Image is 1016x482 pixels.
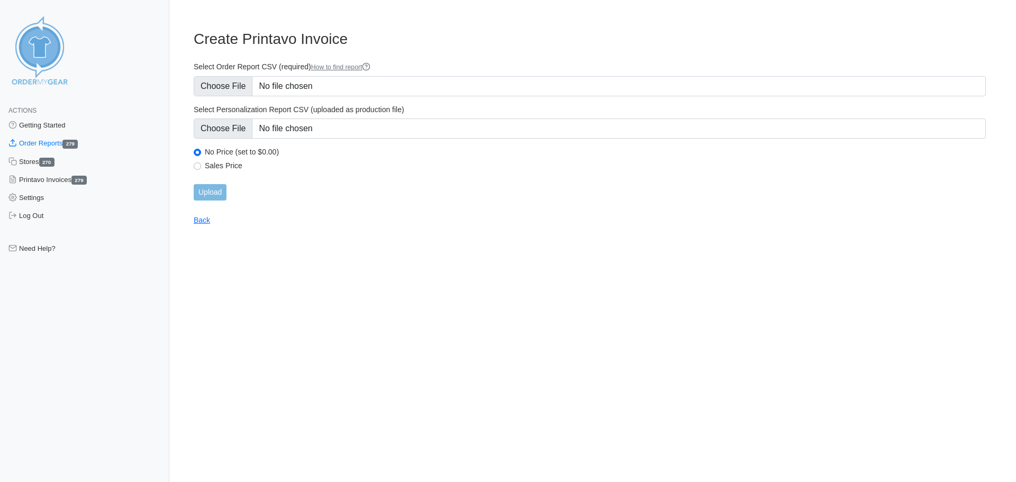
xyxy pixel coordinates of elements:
[194,30,986,48] h3: Create Printavo Invoice
[71,176,87,185] span: 279
[194,105,986,114] label: Select Personalization Report CSV (uploaded as production file)
[205,161,986,170] label: Sales Price
[194,216,210,224] a: Back
[39,158,55,167] span: 270
[205,147,986,157] label: No Price (set to $0.00)
[62,140,78,149] span: 279
[194,62,986,72] label: Select Order Report CSV (required)
[8,107,37,114] span: Actions
[311,63,371,71] a: How to find report
[194,184,226,201] input: Upload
